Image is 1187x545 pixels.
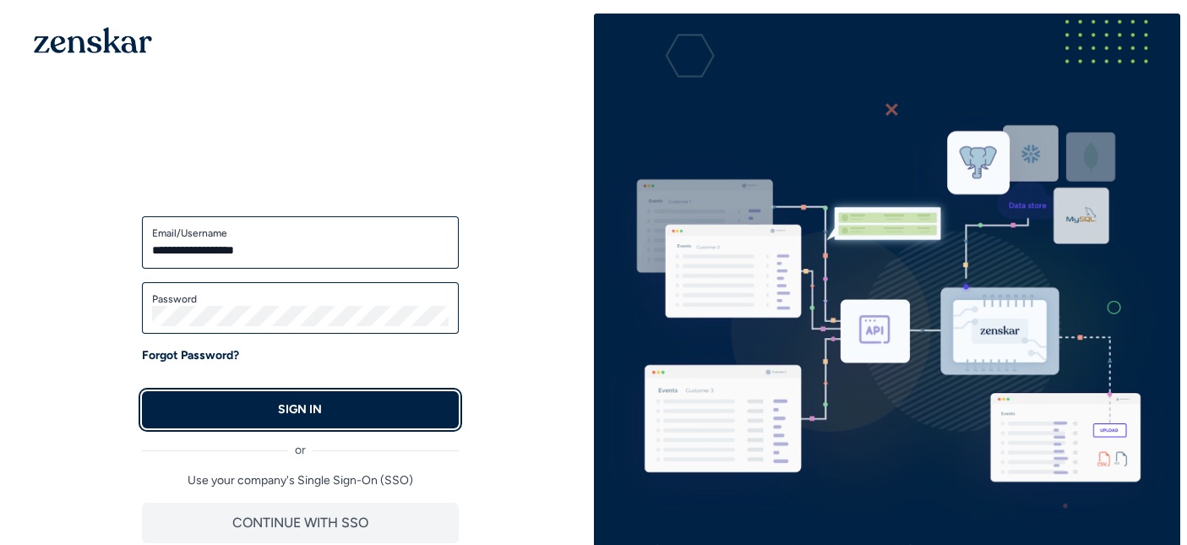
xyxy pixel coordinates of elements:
label: Password [152,292,449,306]
button: SIGN IN [142,391,459,428]
a: Forgot Password? [142,347,239,364]
p: SIGN IN [278,401,322,418]
img: 1OGAJ2xQqyY4LXKgY66KYq0eOWRCkrZdAb3gUhuVAqdWPZE9SRJmCz+oDMSn4zDLXe31Ii730ItAGKgCKgCCgCikA4Av8PJUP... [34,27,152,53]
div: or [142,428,459,459]
button: CONTINUE WITH SSO [142,503,459,543]
label: Email/Username [152,226,449,240]
p: Use your company's Single Sign-On (SSO) [142,472,459,489]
